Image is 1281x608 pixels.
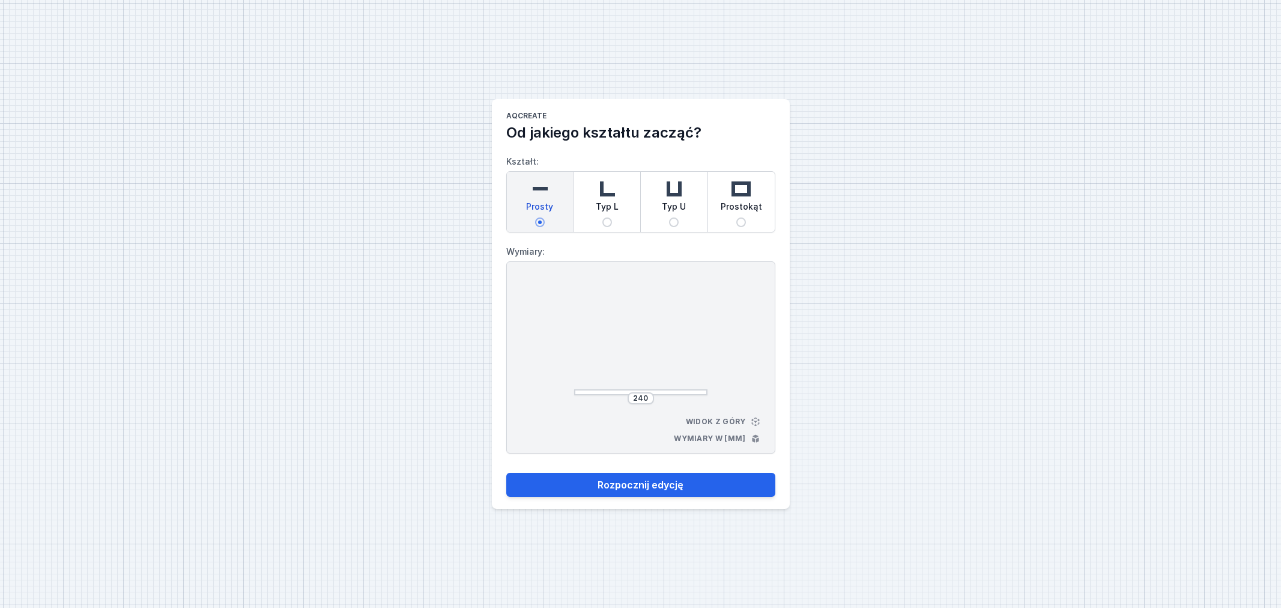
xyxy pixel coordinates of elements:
span: Typ U [662,201,686,217]
h2: Od jakiego kształtu zacząć? [506,123,775,142]
input: Wymiar [mm] [631,394,650,403]
img: u-shaped.svg [662,177,686,201]
img: rectangle.svg [729,177,753,201]
span: Typ L [596,201,619,217]
img: straight.svg [528,177,552,201]
label: Kształt: [506,152,775,233]
img: l-shaped.svg [595,177,619,201]
input: Typ U [669,217,679,227]
span: Prostokąt [721,201,762,217]
label: Wymiary: [506,242,775,261]
input: Typ L [602,217,612,227]
span: Prosty [526,201,553,217]
input: Prostokąt [736,217,746,227]
button: Rozpocznij edycję [506,473,775,497]
input: Prosty [535,217,545,227]
h1: AQcreate [506,111,775,123]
